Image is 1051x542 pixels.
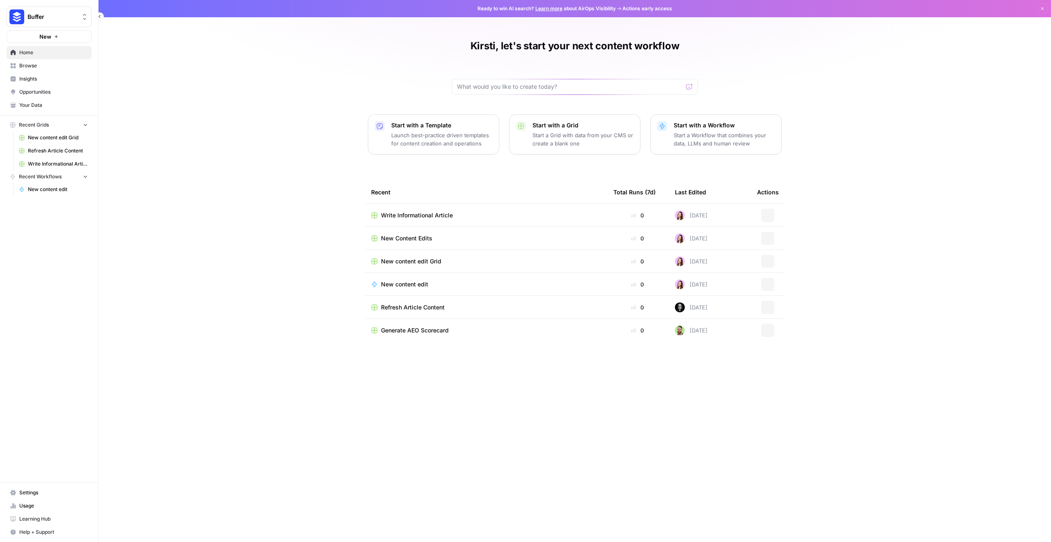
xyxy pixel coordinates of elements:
[757,181,779,203] div: Actions
[19,62,88,69] span: Browse
[477,5,616,12] span: Ready to win AI search? about AirOps Visibility
[675,210,685,220] img: 6eohlkvfyuj7ut2wjerunczchyi7
[7,59,92,72] a: Browse
[368,114,499,155] button: Start with a TemplateLaunch best-practice driven templates for content creation and operations
[28,186,88,193] span: New content edit
[509,114,640,155] button: Start with a GridStart a Grid with data from your CMS or create a blank one
[7,46,92,59] a: Home
[371,257,600,265] a: New content edit Grid
[19,489,88,496] span: Settings
[675,233,707,243] div: [DATE]
[381,303,445,311] span: Refresh Article Content
[532,131,633,148] p: Start a Grid with data from your CMS or create a blank one
[19,101,88,109] span: Your Data
[675,325,685,335] img: h0tmkl8gkwk0b1sam96cuweejb2d
[622,5,672,12] span: Actions early access
[19,49,88,56] span: Home
[675,181,706,203] div: Last Edited
[675,302,707,312] div: [DATE]
[7,72,92,85] a: Insights
[371,280,600,288] a: New content edit
[15,144,92,157] a: Refresh Article Content
[371,211,600,219] a: Write Informational Article
[613,181,656,203] div: Total Runs (7d)
[19,75,88,83] span: Insights
[391,121,492,129] p: Start with a Template
[28,147,88,155] span: Refresh Article Content
[381,211,453,219] span: Write Informational Article
[15,183,92,196] a: New content edit
[674,131,775,148] p: Start a Workflow that combines your data, LLMs and human review
[613,211,662,219] div: 0
[613,280,662,288] div: 0
[9,9,24,24] img: Buffer Logo
[19,173,62,180] span: Recent Workflows
[7,526,92,539] button: Help + Support
[613,257,662,265] div: 0
[535,5,562,12] a: Learn more
[7,7,92,27] button: Workspace: Buffer
[15,131,92,144] a: New content edit Grid
[28,160,88,168] span: Write Informational Article
[381,234,432,242] span: New Content Edits
[613,326,662,334] div: 0
[613,303,662,311] div: 0
[7,499,92,512] a: Usage
[532,121,633,129] p: Start with a Grid
[19,515,88,523] span: Learning Hub
[675,256,685,266] img: 6eohlkvfyuj7ut2wjerunczchyi7
[675,302,685,312] img: o4c4a4o90o83bn86q5qhmptew9xs
[39,32,51,41] span: New
[7,512,92,526] a: Learning Hub
[371,234,600,242] a: New Content Edits
[7,85,92,99] a: Opportunities
[675,325,707,335] div: [DATE]
[371,326,600,334] a: Generate AEO Scorecard
[675,256,707,266] div: [DATE]
[674,121,775,129] p: Start with a Workflow
[15,157,92,171] a: Write Informational Article
[381,280,428,288] span: New content edit
[7,171,92,183] button: Recent Workflows
[28,13,77,21] span: Buffer
[457,83,683,91] input: What would you like to create today?
[7,99,92,112] a: Your Data
[7,119,92,131] button: Recent Grids
[371,181,600,203] div: Recent
[381,326,449,334] span: Generate AEO Scorecard
[7,486,92,499] a: Settings
[371,303,600,311] a: Refresh Article Content
[381,257,441,265] span: New content edit Grid
[19,88,88,96] span: Opportunities
[675,279,707,289] div: [DATE]
[391,131,492,148] p: Launch best-practice driven templates for content creation and operations
[675,210,707,220] div: [DATE]
[470,39,679,53] h1: Kirsti, let's start your next content workflow
[19,528,88,536] span: Help + Support
[650,114,782,155] button: Start with a WorkflowStart a Workflow that combines your data, LLMs and human review
[7,30,92,43] button: New
[613,234,662,242] div: 0
[19,502,88,510] span: Usage
[675,279,685,289] img: 6eohlkvfyuj7ut2wjerunczchyi7
[19,121,49,129] span: Recent Grids
[28,134,88,141] span: New content edit Grid
[675,233,685,243] img: 6eohlkvfyuj7ut2wjerunczchyi7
